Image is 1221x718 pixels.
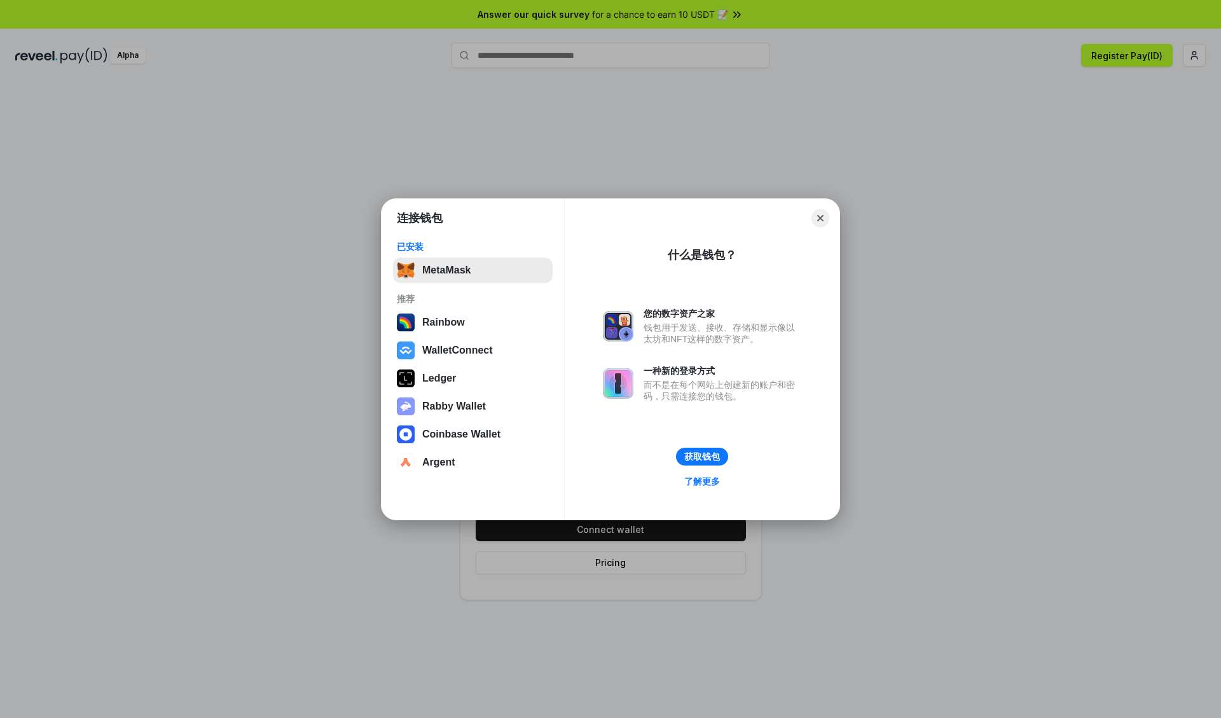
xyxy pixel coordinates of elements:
[397,241,549,252] div: 已安装
[422,373,456,384] div: Ledger
[397,342,415,359] img: svg+xml,%3Csvg%20width%3D%2228%22%20height%3D%2228%22%20viewBox%3D%220%200%2028%2028%22%20fill%3D...
[677,473,728,490] a: 了解更多
[397,453,415,471] img: svg+xml,%3Csvg%20width%3D%2228%22%20height%3D%2228%22%20viewBox%3D%220%200%2028%2028%22%20fill%3D...
[422,265,471,276] div: MetaMask
[397,314,415,331] img: svg+xml,%3Csvg%20width%3D%22120%22%20height%3D%22120%22%20viewBox%3D%220%200%20120%20120%22%20fil...
[684,451,720,462] div: 获取钱包
[603,311,633,342] img: svg+xml,%3Csvg%20xmlns%3D%22http%3A%2F%2Fwww.w3.org%2F2000%2Fsvg%22%20fill%3D%22none%22%20viewBox...
[393,310,553,335] button: Rainbow
[644,308,801,319] div: 您的数字资产之家
[397,293,549,305] div: 推荐
[397,261,415,279] img: svg+xml,%3Csvg%20fill%3D%22none%22%20height%3D%2233%22%20viewBox%3D%220%200%2035%2033%22%20width%...
[393,338,553,363] button: WalletConnect
[397,425,415,443] img: svg+xml,%3Csvg%20width%3D%2228%22%20height%3D%2228%22%20viewBox%3D%220%200%2028%2028%22%20fill%3D...
[422,317,465,328] div: Rainbow
[422,401,486,412] div: Rabby Wallet
[397,211,443,226] h1: 连接钱包
[644,365,801,376] div: 一种新的登录方式
[603,368,633,399] img: svg+xml,%3Csvg%20xmlns%3D%22http%3A%2F%2Fwww.w3.org%2F2000%2Fsvg%22%20fill%3D%22none%22%20viewBox...
[393,366,553,391] button: Ledger
[393,394,553,419] button: Rabby Wallet
[422,345,493,356] div: WalletConnect
[422,429,500,440] div: Coinbase Wallet
[422,457,455,468] div: Argent
[397,397,415,415] img: svg+xml,%3Csvg%20xmlns%3D%22http%3A%2F%2Fwww.w3.org%2F2000%2Fsvg%22%20fill%3D%22none%22%20viewBox...
[393,422,553,447] button: Coinbase Wallet
[393,450,553,475] button: Argent
[676,448,728,466] button: 获取钱包
[684,476,720,487] div: 了解更多
[811,209,829,227] button: Close
[644,322,801,345] div: 钱包用于发送、接收、存储和显示像以太坊和NFT这样的数字资产。
[668,247,736,263] div: 什么是钱包？
[397,369,415,387] img: svg+xml,%3Csvg%20xmlns%3D%22http%3A%2F%2Fwww.w3.org%2F2000%2Fsvg%22%20width%3D%2228%22%20height%3...
[393,258,553,283] button: MetaMask
[644,379,801,402] div: 而不是在每个网站上创建新的账户和密码，只需连接您的钱包。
